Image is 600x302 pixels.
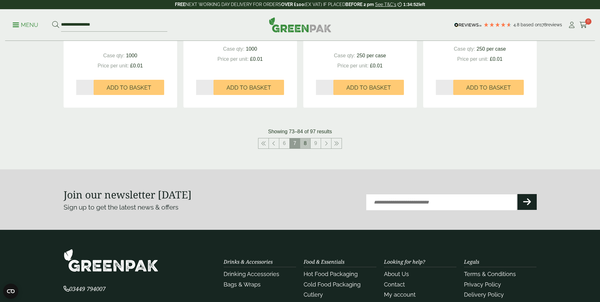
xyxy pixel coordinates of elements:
[64,188,192,201] strong: Join our newsletter [DATE]
[224,271,279,277] a: Drinking Accessories
[3,284,18,299] button: Open CMP widget
[246,46,257,52] span: 1000
[103,53,125,58] span: Case qty:
[521,22,540,27] span: Based on
[224,281,261,288] a: Bags & Wraps
[453,80,524,95] button: Add to Basket
[466,84,511,91] span: Add to Basket
[375,2,396,7] a: See T&C's
[64,249,158,272] img: GreenPak Supplies
[384,291,416,298] a: My account
[357,53,386,58] span: 250 per case
[94,80,164,95] button: Add to Basket
[384,281,405,288] a: Contact
[454,23,482,27] img: REVIEWS.io
[250,56,263,62] span: £0.01
[568,22,576,28] i: My Account
[304,281,361,288] a: Cold Food Packaging
[483,22,512,28] div: 4.78 Stars
[464,291,504,298] a: Delivery Policy
[64,286,106,292] a: 03449 794007
[337,63,368,68] span: Price per unit:
[333,80,404,95] button: Add to Basket
[464,271,516,277] a: Terms & Conditions
[268,128,332,135] p: Showing 73–84 of 97 results
[64,285,106,293] span: 03449 794007
[279,138,289,148] a: 6
[540,22,547,27] span: 178
[130,63,143,68] span: £0.01
[384,271,409,277] a: About Us
[513,22,521,27] span: 4.8
[226,84,271,91] span: Add to Basket
[454,46,475,52] span: Case qty:
[13,21,38,29] p: Menu
[579,22,587,28] i: Cart
[269,17,331,32] img: GreenPak Supplies
[175,2,185,7] strong: FREE
[107,84,151,91] span: Add to Basket
[304,291,323,298] a: Cutlery
[403,2,418,7] span: 1:34:52
[477,46,506,52] span: 250 per case
[223,46,244,52] span: Case qty:
[579,20,587,30] a: 0
[370,63,383,68] span: £0.01
[418,2,425,7] span: left
[345,2,374,7] strong: BEFORE 2 pm
[311,138,321,148] a: 9
[290,138,300,148] span: 7
[457,56,488,62] span: Price per unit:
[585,18,591,25] span: 0
[547,22,562,27] span: reviews
[213,80,284,95] button: Add to Basket
[464,281,501,288] a: Privacy Policy
[64,202,276,212] p: Sign up to get the latest news & offers
[217,56,249,62] span: Price per unit:
[334,53,356,58] span: Case qty:
[304,271,358,277] a: Hot Food Packaging
[13,21,38,28] a: Menu
[126,53,137,58] span: 1000
[97,63,129,68] span: Price per unit:
[490,56,503,62] span: £0.01
[281,2,304,7] strong: OVER £100
[300,138,310,148] a: 8
[346,84,391,91] span: Add to Basket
